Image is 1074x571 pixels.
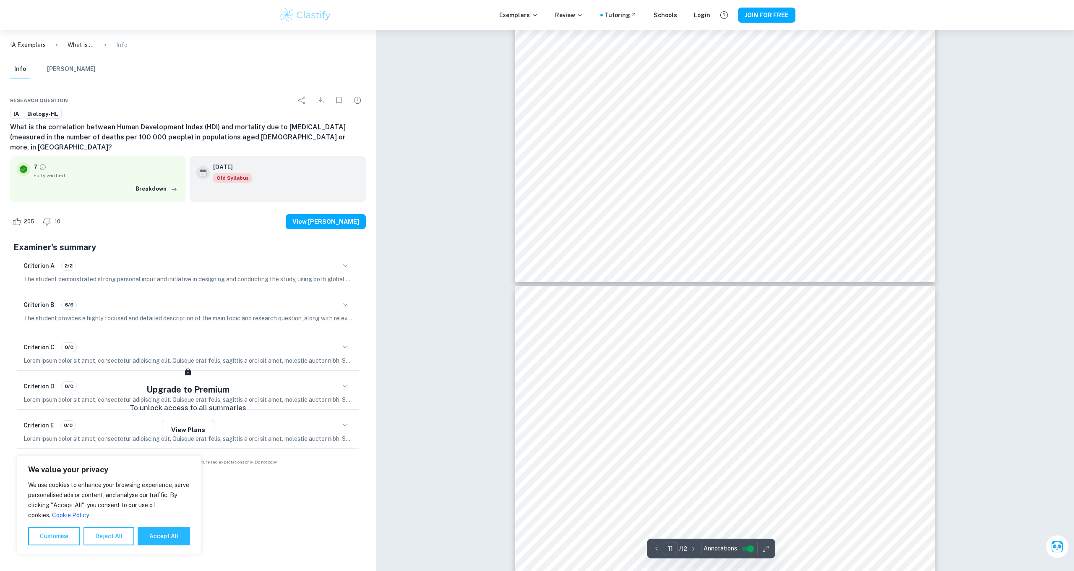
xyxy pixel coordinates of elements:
[28,465,190,475] p: We value your privacy
[34,162,37,172] p: 7
[717,8,731,22] button: Help and Feedback
[294,92,310,109] div: Share
[62,301,76,309] span: 6/6
[47,60,96,79] button: [PERSON_NAME]
[279,7,332,24] img: Clastify logo
[23,300,55,309] h6: Criterion B
[10,40,46,50] a: IA Exemplars
[34,172,180,179] span: Fully verified
[41,215,65,228] div: Dislike
[694,10,710,20] a: Login
[17,456,201,554] div: We value your privacy
[23,261,55,270] h6: Criterion A
[28,480,190,520] p: We use cookies to enhance your browsing experience, serve personalised ads or content, and analys...
[10,60,30,79] button: Info
[28,527,80,545] button: Customise
[213,173,252,183] span: Old Syllabus
[83,527,134,545] button: Reject All
[286,214,366,229] button: View [PERSON_NAME]
[23,314,352,323] p: The student provides a highly focused and detailed description of the main topic and research que...
[349,92,366,109] div: Report issue
[10,122,366,152] h6: What is the correlation between Human Development Index (HDI) and mortality due to [MEDICAL_DATA]...
[130,403,246,414] p: To unlock access to all summaries
[39,163,47,171] a: Grade fully verified
[331,92,347,109] div: Bookmark
[654,10,677,20] a: Schools
[24,109,62,119] a: Biology-HL
[52,511,89,519] a: Cookie Policy
[10,459,366,465] span: Example of past student work. For reference on structure and expectations only. Do not copy.
[213,173,252,183] div: Starting from the May 2025 session, the Biology IA requirements have changed. It's OK to refer to...
[62,262,76,270] span: 2/2
[50,217,65,226] span: 10
[10,109,22,119] a: IA
[68,40,94,50] p: What is the correlation between Human Development Index (HDI) and mortality due to [MEDICAL_DATA]...
[13,241,362,254] h5: Examiner's summary
[499,10,538,20] p: Exemplars
[679,544,687,553] p: / 12
[312,92,329,109] div: Download
[213,162,245,172] h6: [DATE]
[138,527,190,545] button: Accept All
[10,110,22,118] span: IA
[162,420,214,440] button: View Plans
[738,8,795,23] button: JOIN FOR FREE
[133,183,180,195] button: Breakdown
[19,217,39,226] span: 205
[116,40,128,50] p: Info
[10,215,39,228] div: Like
[10,97,68,104] span: Research question
[555,10,584,20] p: Review
[1045,535,1069,558] button: Ask Clai
[24,110,61,118] span: Biology-HL
[605,10,637,20] a: Tutoring
[146,383,229,396] h5: Upgrade to Premium
[704,544,737,553] span: Annotations
[23,275,352,284] p: The student demonstrated strong personal input and initiative in designing and conducting the stu...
